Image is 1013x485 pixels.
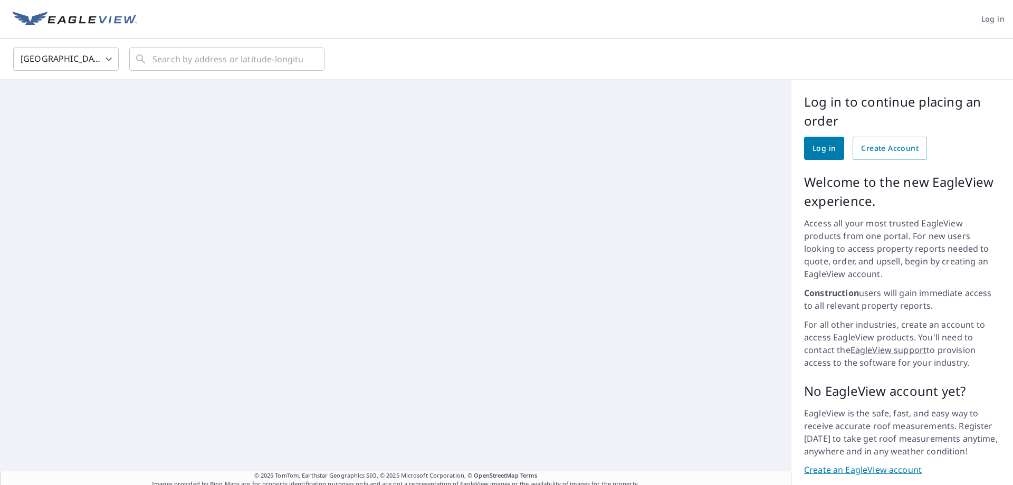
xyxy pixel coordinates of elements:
[804,217,1000,280] p: Access all your most trusted EagleView products from one portal. For new users looking to access ...
[804,382,1000,401] p: No EagleView account yet?
[474,471,518,479] a: OpenStreetMap
[804,407,1000,458] p: EagleView is the safe, fast, and easy way to receive accurate roof measurements. Register [DATE] ...
[254,471,538,480] span: © 2025 TomTom, Earthstar Geographics SIO, © 2025 Microsoft Corporation, ©
[804,173,1000,211] p: Welcome to the new EagleView experience.
[13,44,119,74] div: [GEOGRAPHIC_DATA]
[804,92,1000,130] p: Log in to continue placing an order
[804,287,1000,312] p: users will gain immediate access to all relevant property reports.
[804,137,844,160] a: Log in
[520,471,538,479] a: Terms
[804,287,859,299] strong: Construction
[861,142,919,155] span: Create Account
[853,137,927,160] a: Create Account
[804,464,1000,476] a: Create an EagleView account
[813,142,836,155] span: Log in
[850,344,927,356] a: EagleView support
[152,44,303,74] input: Search by address or latitude-longitude
[981,13,1005,26] span: Log in
[13,12,137,27] img: EV Logo
[804,318,1000,369] p: For all other industries, create an account to access EagleView products. You'll need to contact ...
